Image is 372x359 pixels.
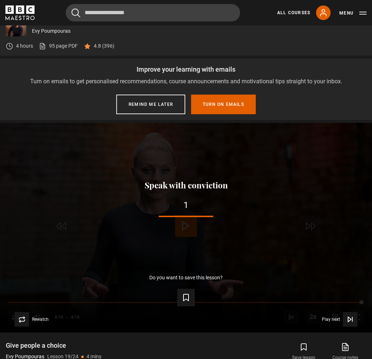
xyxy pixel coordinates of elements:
[94,42,114,50] p: 4.8 (396)
[6,77,366,86] p: Turn on emails to get personalised recommendations, course announcements and motivational tips st...
[6,341,101,350] h1: Give people a choice
[6,64,366,74] p: Improve your learning with emails
[12,201,360,210] div: 1
[32,317,49,322] span: Rewatch
[5,5,35,20] svg: BBC Maestro
[32,27,366,35] p: Evy Poumpouras
[16,42,33,50] p: 4 hours
[39,42,78,50] a: 95 page PDF
[322,312,357,327] button: Play next
[116,95,185,114] button: Remind me later
[142,181,230,190] button: Speak with conviction
[191,95,256,114] button: Turn on emails
[277,9,310,16] a: All Courses
[149,275,223,280] p: Do you want to save this lesson?
[15,312,49,327] button: Rewatch
[322,317,340,322] span: Play next
[72,8,80,17] button: Submit the search query
[66,4,240,21] input: Search
[339,9,367,17] button: Toggle navigation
